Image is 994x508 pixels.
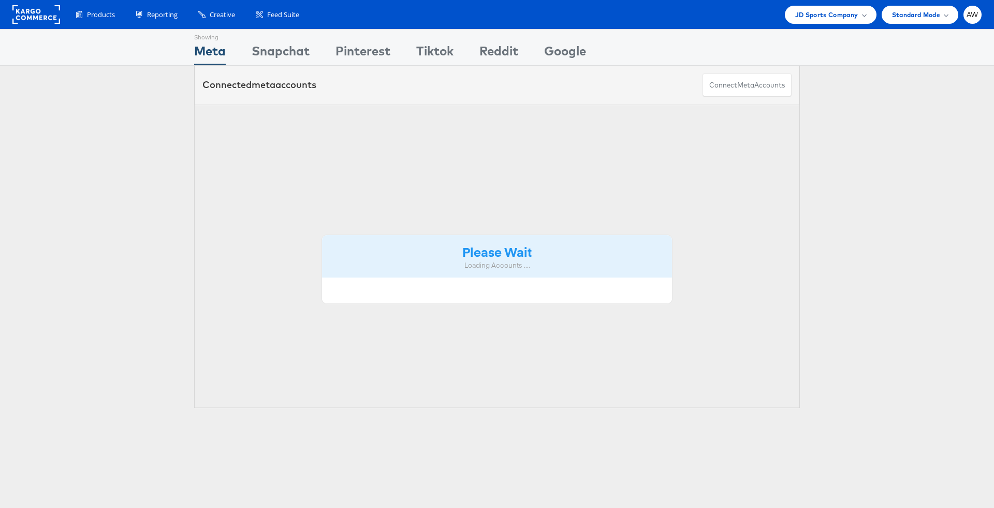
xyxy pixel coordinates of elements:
[147,10,178,20] span: Reporting
[479,42,518,65] div: Reddit
[330,260,664,270] div: Loading Accounts ....
[252,42,310,65] div: Snapchat
[194,42,226,65] div: Meta
[87,10,115,20] span: Products
[416,42,454,65] div: Tiktok
[202,78,316,92] div: Connected accounts
[967,11,978,18] span: AW
[795,9,858,20] span: JD Sports Company
[267,10,299,20] span: Feed Suite
[335,42,390,65] div: Pinterest
[252,79,275,91] span: meta
[737,80,754,90] span: meta
[462,243,532,260] strong: Please Wait
[544,42,586,65] div: Google
[194,30,226,42] div: Showing
[892,9,940,20] span: Standard Mode
[210,10,235,20] span: Creative
[703,74,792,97] button: ConnectmetaAccounts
